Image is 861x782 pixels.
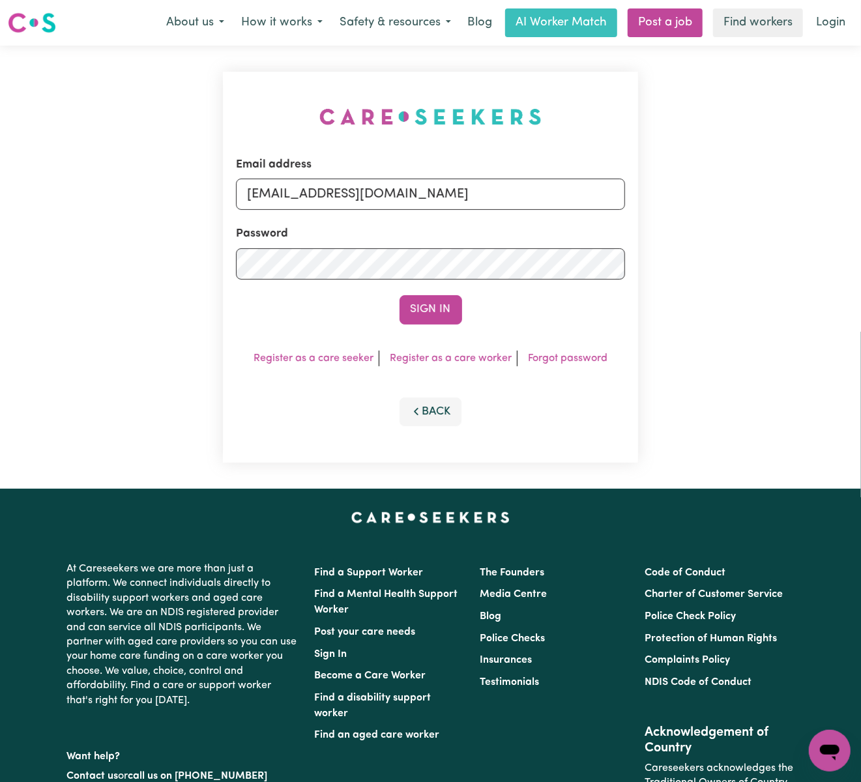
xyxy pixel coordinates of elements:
a: NDIS Code of Conduct [645,677,752,688]
a: Careseekers logo [8,8,56,38]
p: At Careseekers we are more than just a platform. We connect individuals directly to disability su... [67,557,299,713]
a: Post your care needs [315,627,416,637]
a: Find workers [713,8,803,37]
a: Blog [460,8,500,37]
a: Contact us [67,771,119,781]
a: Code of Conduct [645,568,725,578]
a: Become a Care Worker [315,671,426,681]
a: Post a job [628,8,703,37]
a: Find a disability support worker [315,693,431,719]
input: Email address [236,179,625,210]
a: Sign In [315,649,347,659]
button: Back [400,398,462,426]
img: Careseekers logo [8,11,56,35]
p: Want help? [67,744,299,764]
button: Safety & resources [331,9,460,36]
label: Email address [236,156,312,173]
a: Register as a care seeker [254,353,373,364]
a: Login [808,8,853,37]
a: Media Centre [480,589,547,600]
a: Protection of Human Rights [645,633,777,644]
a: call us on [PHONE_NUMBER] [128,771,268,781]
a: Find a Support Worker [315,568,424,578]
a: Charter of Customer Service [645,589,783,600]
button: How it works [233,9,331,36]
h2: Acknowledgement of Country [645,725,794,756]
a: AI Worker Match [505,8,617,37]
a: Insurances [480,655,532,665]
a: Careseekers home page [351,512,510,523]
a: Police Check Policy [645,611,736,622]
a: Forgot password [528,353,607,364]
a: Find an aged care worker [315,730,440,740]
button: About us [158,9,233,36]
button: Sign In [400,295,462,324]
a: Testimonials [480,677,539,688]
label: Password [236,225,288,242]
a: The Founders [480,568,544,578]
a: Register as a care worker [390,353,512,364]
a: Find a Mental Health Support Worker [315,589,458,615]
a: Blog [480,611,501,622]
a: Police Checks [480,633,545,644]
iframe: Button to launch messaging window [809,730,851,772]
a: Complaints Policy [645,655,730,665]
